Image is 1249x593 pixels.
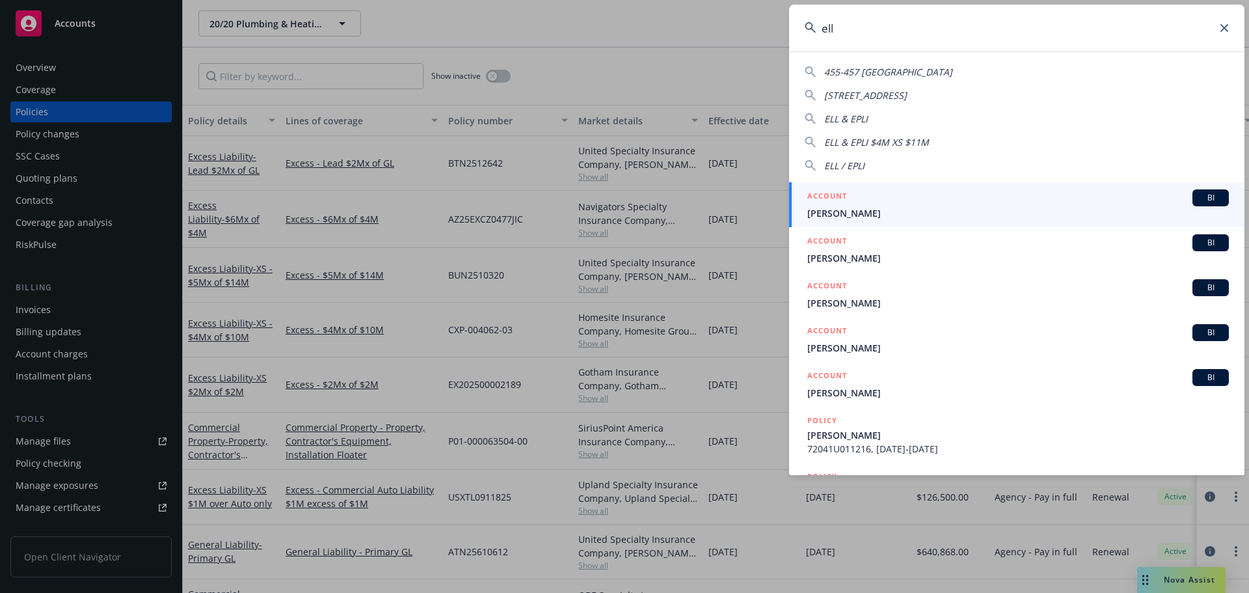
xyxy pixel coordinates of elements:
h5: ACCOUNT [807,234,847,250]
span: 455-457 [GEOGRAPHIC_DATA] [824,66,952,78]
span: BI [1198,192,1224,204]
a: ACCOUNTBI[PERSON_NAME] [789,182,1244,227]
span: [STREET_ADDRESS] [824,89,907,102]
a: POLICY [789,463,1244,519]
span: BI [1198,237,1224,249]
h5: ACCOUNT [807,324,847,340]
h5: ACCOUNT [807,279,847,295]
a: ACCOUNTBI[PERSON_NAME] [789,362,1244,407]
a: ACCOUNTBI[PERSON_NAME] [789,317,1244,362]
a: POLICY[PERSON_NAME]72041U011216, [DATE]-[DATE] [789,407,1244,463]
span: [PERSON_NAME] [807,251,1229,265]
span: ELL & EPLI $4M XS $11M [824,136,929,148]
span: BI [1198,282,1224,294]
span: [PERSON_NAME] [807,206,1229,220]
input: Search... [789,5,1244,51]
span: [PERSON_NAME] [807,386,1229,400]
h5: ACCOUNT [807,369,847,385]
span: ELL / EPLI [824,159,865,172]
a: ACCOUNTBI[PERSON_NAME] [789,272,1244,317]
a: ACCOUNTBI[PERSON_NAME] [789,227,1244,272]
span: BI [1198,327,1224,338]
span: ELL & EPLI [824,113,868,125]
span: BI [1198,372,1224,383]
h5: POLICY [807,470,837,483]
h5: ACCOUNT [807,189,847,205]
h5: POLICY [807,414,837,427]
span: [PERSON_NAME] [807,428,1229,442]
span: [PERSON_NAME] [807,341,1229,355]
span: 72041U011216, [DATE]-[DATE] [807,442,1229,456]
span: [PERSON_NAME] [807,296,1229,310]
